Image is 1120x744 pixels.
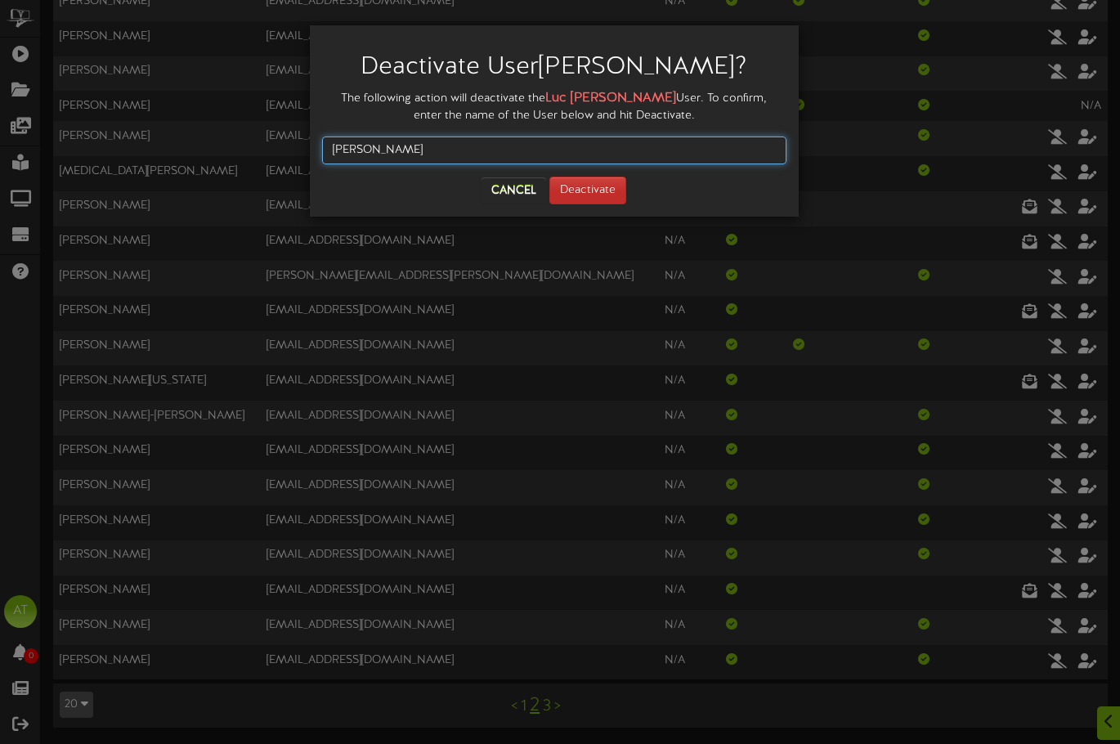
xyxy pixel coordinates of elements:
div: The following action will deactivate the User. To confirm, enter the name of the User below and h... [322,89,786,124]
button: Cancel [482,177,546,204]
input: Luc Rosenblatt [322,137,786,164]
button: Deactivate [549,177,626,204]
h2: Deactivate User [PERSON_NAME] ? [334,54,774,81]
strong: Luc [PERSON_NAME] [545,91,676,105]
